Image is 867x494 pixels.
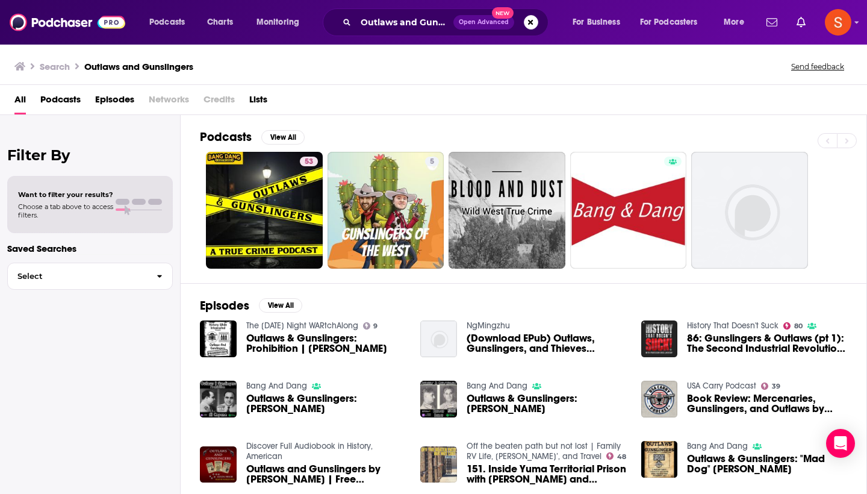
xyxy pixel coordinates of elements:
a: Podcasts [40,90,81,114]
span: Want to filter your results? [18,190,113,199]
span: 39 [772,384,780,389]
h3: Outlaws and Gunslingers [84,61,193,72]
span: Outlaws and Gunslingers by [PERSON_NAME] | Free Audiobook [246,464,406,484]
span: For Podcasters [640,14,698,31]
a: 5 [328,152,444,269]
a: Outlaws & Gunslingers: "Mad Dog" Wilbur Underhill [641,441,678,478]
button: View All [259,298,302,313]
a: Book Review: Mercenaries, Gunslingers, and Outlaws by Robert M. Kurtz [687,393,847,414]
span: 9 [373,324,378,329]
span: Outlaws & Gunslingers: "Mad Dog" [PERSON_NAME] [687,454,847,474]
span: Open Advanced [459,19,509,25]
a: Outlaws & Gunslingers: Harvey Bailey [467,393,627,414]
img: (Download EPub) Outlaws, Gunslingers, and Thieves (ShockZone ? ? Villains) By Heather E. Schwartz [420,320,457,357]
input: Search podcasts, credits, & more... [356,13,453,32]
span: 151. Inside Yuma Territorial Prison with [PERSON_NAME] and Outlaws [467,464,627,484]
h2: Filter By [7,146,173,164]
img: Book Review: Mercenaries, Gunslingers, and Outlaws by Robert M. Kurtz [641,381,678,417]
button: Select [7,263,173,290]
a: 80 [783,322,803,330]
a: USA Carry Podcast [687,381,756,391]
button: Send feedback [788,61,848,72]
span: (Download EPub) Outlaws, Gunslingers, and Thieves (ShockZone ? ? Villains) By [PERSON_NAME] [467,333,627,354]
img: 151. Inside Yuma Territorial Prison with Gunslingers and Outlaws [420,446,457,483]
span: New [492,7,514,19]
a: PodcastsView All [200,130,305,145]
img: Podchaser - Follow, Share and Rate Podcasts [10,11,125,34]
img: Outlaws & Gunslingers: Prohibition | Al Capone [200,320,237,357]
a: Bang And Dang [467,381,527,391]
span: More [724,14,744,31]
span: 86: Gunslingers & Outlaws (pt 1): The Second Industrial Revolution, [PERSON_NAME] & [PERSON_NAME]... [687,333,847,354]
button: Show profile menu [825,9,851,36]
div: Search podcasts, credits, & more... [334,8,560,36]
a: Off the beaten path but not lost | Family RV Life, Jeepin’, and Travel [467,441,621,461]
a: Outlaws and Gunslingers by Alton Pryor | Free Audiobook [246,464,406,484]
a: Outlaws & Gunslingers: "Mad Dog" Wilbur Underhill [687,454,847,474]
span: For Business [573,14,620,31]
span: Outlaws & Gunslingers: [PERSON_NAME] [467,393,627,414]
span: Outlaws & Gunslingers: Prohibition | [PERSON_NAME] [246,333,406,354]
span: Select [8,272,147,280]
a: Bang And Dang [246,381,307,391]
span: Charts [207,14,233,31]
img: 86: Gunslingers & Outlaws (pt 1): The Second Industrial Revolution, Sam Bass & Billy the Kid [641,320,678,357]
button: open menu [564,13,635,32]
a: Charts [199,13,240,32]
button: open menu [141,13,200,32]
a: Episodes [95,90,134,114]
img: Outlaws & Gunslingers: Harvey Bailey [420,381,457,417]
span: Outlaws & Gunslingers: [PERSON_NAME] [246,393,406,414]
span: Choose a tab above to access filters. [18,202,113,219]
a: Outlaws & Gunslingers: Al Capone [246,393,406,414]
a: 9 [363,322,378,330]
img: Outlaws and Gunslingers by Alton Pryor | Free Audiobook [200,446,237,483]
button: open menu [715,13,759,32]
span: 5 [430,156,434,168]
a: Show notifications dropdown [792,12,810,33]
a: All [14,90,26,114]
img: Outlaws & Gunslingers: Al Capone [200,381,237,417]
span: Networks [149,90,189,114]
a: Show notifications dropdown [762,12,782,33]
span: 80 [794,324,803,329]
a: Discover Full Audiobook in History, American [246,441,373,461]
span: Book Review: Mercenaries, Gunslingers, and Outlaws by [PERSON_NAME] [687,393,847,414]
button: open menu [248,13,315,32]
button: Open AdvancedNew [453,15,514,30]
img: User Profile [825,9,851,36]
a: (Download EPub) Outlaws, Gunslingers, and Thieves (ShockZone ? ? Villains) By Heather E. Schwartz [467,333,627,354]
p: Saved Searches [7,243,173,254]
a: 39 [761,383,780,390]
span: Podcasts [149,14,185,31]
a: 48 [606,452,626,460]
button: open menu [632,13,715,32]
a: History That Doesn't Suck [687,320,778,331]
span: 48 [617,454,626,460]
a: 5 [425,157,439,166]
a: NgMingzhu [467,320,510,331]
div: Open Intercom Messenger [826,429,855,458]
a: 53 [300,157,318,166]
h2: Episodes [200,298,249,313]
span: Credits [204,90,235,114]
a: EpisodesView All [200,298,302,313]
button: View All [261,130,305,145]
h3: Search [40,61,70,72]
h2: Podcasts [200,130,252,145]
a: Lists [249,90,267,114]
a: The Monday Night WARtchAlong [246,320,358,331]
a: Bang And Dang [687,441,748,451]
